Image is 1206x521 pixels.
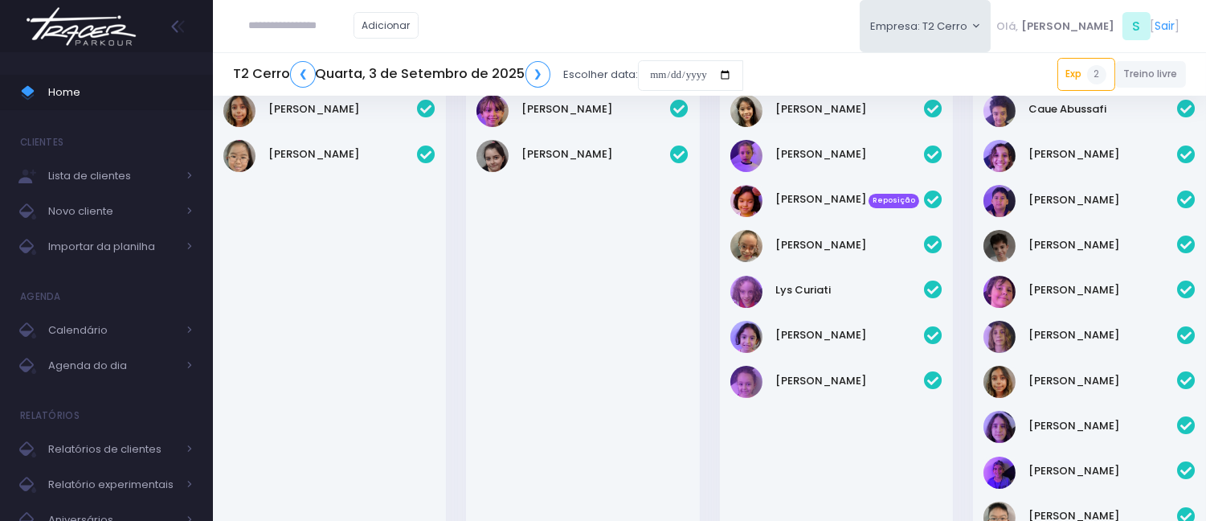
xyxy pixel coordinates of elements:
img: Lys Curiati [730,276,762,308]
img: Valentina Mesquita [730,366,762,398]
a: [PERSON_NAME] [1028,418,1177,434]
img: João Bernardes [983,321,1016,353]
a: [PERSON_NAME] [268,146,417,162]
img: Isabella Rodrigues Tavares [730,140,762,172]
a: [PERSON_NAME] [775,146,924,162]
a: [PERSON_NAME] Reposição [775,191,924,207]
img: Caue Abussafi [983,95,1016,127]
span: Novo cliente [48,201,177,222]
a: Lys Curiati [775,282,924,298]
img: Marina Winck Arantes [983,366,1016,398]
a: [PERSON_NAME] [1028,327,1177,343]
span: Home [48,82,193,103]
a: [PERSON_NAME] [775,237,924,253]
span: 2 [1087,65,1106,84]
h4: Clientes [20,126,63,158]
span: Relatórios de clientes [48,439,177,460]
span: [PERSON_NAME] [1021,18,1114,35]
img: Thiago Broitman [983,457,1016,489]
a: Treino livre [1115,61,1187,88]
a: ❮ [290,61,316,88]
a: [PERSON_NAME] [522,146,671,162]
a: Exp2 [1057,58,1115,90]
a: Adicionar [354,12,419,39]
a: Sair [1155,18,1175,35]
span: Reposição [869,194,920,208]
span: Calendário [48,320,177,341]
h4: Agenda [20,281,61,313]
div: [ ] [991,8,1186,44]
a: [PERSON_NAME] [1028,373,1177,389]
a: [PERSON_NAME] [775,101,924,117]
img: Natália Mie Sunami [223,140,256,172]
img: Catharina Morais Ablas [730,95,762,127]
a: [PERSON_NAME] [1028,192,1177,208]
a: [PERSON_NAME] [775,327,924,343]
a: [PERSON_NAME] [1028,146,1177,162]
a: ❯ [525,61,551,88]
span: Relatório experimentais [48,474,177,495]
span: S [1122,12,1151,40]
img: Marina Winck Arantes [223,95,256,127]
img: Gabriel Amaral Alves [983,230,1016,262]
a: [PERSON_NAME] [268,101,417,117]
span: Agenda do dia [48,355,177,376]
img: Julia Pacheco Duarte [730,230,762,262]
a: [PERSON_NAME] [775,373,924,389]
a: [PERSON_NAME] [1028,237,1177,253]
img: Valentina Relvas Souza [476,140,509,172]
img: Julia Kallas Cohen [730,185,762,217]
img: Rafaela Matos [730,321,762,353]
span: Importar da planilha [48,236,177,257]
img: Gabriel Leão [983,276,1016,308]
img: Felipe Jorge Bittar Sousa [983,185,1016,217]
span: Olá, [997,18,1019,35]
div: Escolher data: [233,56,743,93]
h5: T2 Cerro Quarta, 3 de Setembro de 2025 [233,61,550,88]
img: Estela Nunes catto [983,140,1016,172]
a: [PERSON_NAME] [1028,463,1177,479]
a: [PERSON_NAME] [522,101,671,117]
img: Martina Bertoluci [476,95,509,127]
h4: Relatórios [20,400,80,432]
span: Lista de clientes [48,166,177,187]
img: Nina Hakim [983,411,1016,443]
a: [PERSON_NAME] [1028,282,1177,298]
a: Caue Abussafi [1028,101,1177,117]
